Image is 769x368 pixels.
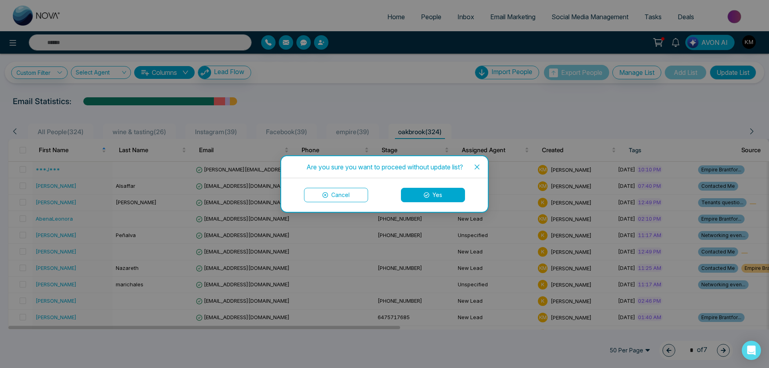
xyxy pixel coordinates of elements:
[401,188,465,202] button: Yes
[291,163,478,171] div: Are you sure you want to proceed without update list?
[742,341,761,360] div: Open Intercom Messenger
[304,188,368,202] button: Cancel
[474,164,480,170] span: close
[466,156,488,178] button: Close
